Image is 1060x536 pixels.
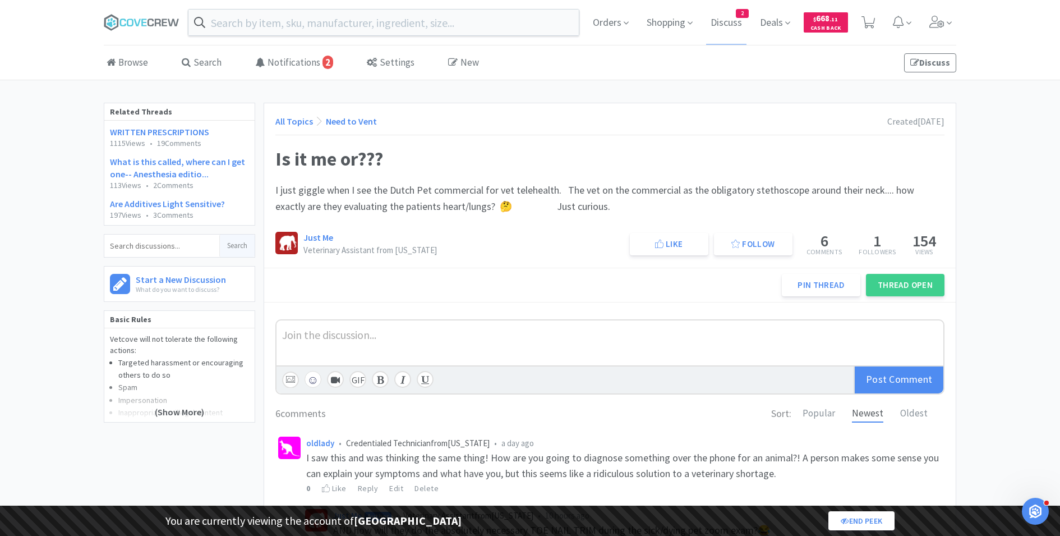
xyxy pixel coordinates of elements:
[306,438,334,448] a: oldlady
[110,181,249,190] p: 113 Views 2 Comments
[771,406,791,422] h6: Sort:
[136,284,226,295] p: What do you want to discuss?
[866,274,944,296] button: Thread Open
[104,311,255,328] h5: Basic Rules
[494,438,497,448] span: •
[275,116,313,127] a: All Topics
[275,406,326,422] h6: 6 comments
[706,18,746,28] a: Discuss2
[501,438,534,448] span: a day ago
[829,16,838,23] span: . 11
[364,46,417,80] a: Settings
[322,482,347,494] div: Like
[303,246,437,254] p: Veterinary Assistant from [US_STATE]
[854,367,943,393] div: Post
[118,356,249,382] li: Targeted harassment or encouraging others to do so
[803,406,835,422] div: Popular
[630,233,708,255] button: Like
[806,233,842,249] h5: 6
[110,198,225,209] a: Are Additives Light Sensitive?
[889,373,932,386] span: Comment
[305,371,321,388] button: ☺
[859,233,896,249] h5: 1
[110,156,245,180] a: What is this called, where can I get one-- Anesthesia editio...
[150,138,153,148] span: •
[252,46,336,80] a: Notifications2
[179,46,224,80] a: Search
[349,371,366,388] div: GIF
[322,56,333,69] span: 2
[810,25,841,33] span: Cash Back
[782,274,860,296] button: Pin Thread
[110,126,209,138] a: WRITTEN PRESCRIPTIONS
[146,180,149,190] span: •
[912,249,936,255] p: Views
[900,406,928,422] div: Oldest
[104,377,255,422] div: (Show More)
[912,233,936,249] h5: 154
[804,7,848,38] a: $668.11Cash Back
[104,46,151,80] a: Browse
[736,10,748,17] span: 2
[354,514,462,528] strong: [GEOGRAPHIC_DATA]
[904,53,956,72] a: Discuss
[358,482,379,494] div: Reply
[887,116,944,127] span: Created [DATE]
[389,482,403,494] div: Edit
[813,16,816,23] span: $
[859,249,896,255] p: Followers
[104,103,255,121] div: Related Threads
[275,184,916,213] span: I just giggle when I see the Dutch Pet commercial for vet telehealth. The vet on the commercial a...
[303,232,333,243] a: Just Me
[813,13,838,24] span: 668
[445,46,482,80] a: New
[339,438,342,448] span: •
[1022,498,1049,525] iframe: Intercom live chat
[219,235,255,257] button: Search
[110,211,249,219] p: 197 Views 3 Comments
[165,512,462,530] p: You are currently viewing the account of
[828,511,895,530] a: End Peek
[326,116,377,127] a: Need to Vent
[306,483,311,493] strong: 0
[104,235,219,257] input: Search discussions...
[306,437,942,450] div: Credentialed Technician from [US_STATE]
[306,451,941,480] span: I saw this and was thinking the same thing! How are you going to diagnose something over the phon...
[852,406,883,422] div: Newest
[275,146,944,171] h1: Is it me or???
[104,266,255,302] a: Start a New DiscussionWhat do you want to discuss?
[188,10,579,35] input: Search by item, sku, manufacturer, ingredient, size...
[806,249,842,255] p: Comments
[110,139,249,148] p: 1115 Views 19 Comments
[414,482,439,494] div: Delete
[714,233,792,255] button: Follow
[146,210,149,220] span: •
[110,334,249,356] p: Vetcove will not tolerate the following actions:
[136,272,226,284] h6: Start a New Discussion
